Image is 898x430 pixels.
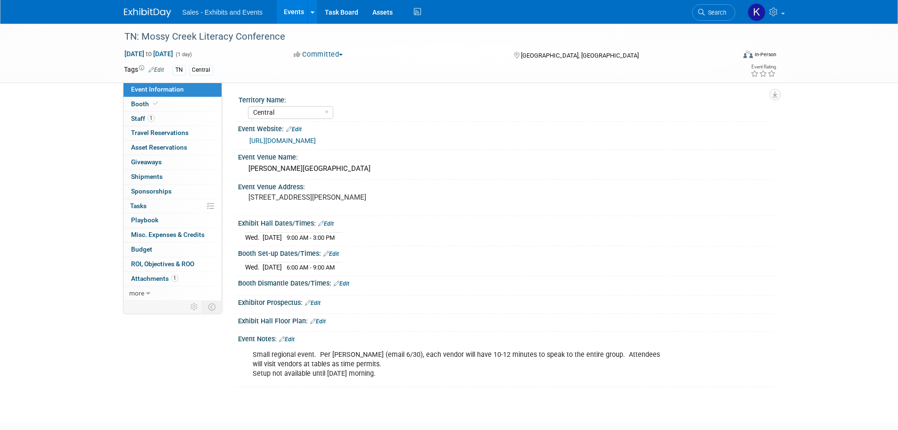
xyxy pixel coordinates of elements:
span: [GEOGRAPHIC_DATA], [GEOGRAPHIC_DATA] [521,52,639,59]
a: Asset Reservations [124,141,222,155]
div: Event Rating [750,65,776,69]
a: Booth [124,97,222,111]
a: Edit [310,318,326,325]
span: Sales - Exhibits and Events [182,8,263,16]
span: Budget [131,245,152,253]
span: Sponsorships [131,187,172,195]
span: 1 [148,115,155,122]
div: Exhibit Hall Dates/Times: [238,216,774,228]
span: Tasks [130,202,147,210]
div: Central [189,65,213,75]
a: Edit [279,336,295,343]
td: Toggle Event Tabs [202,301,222,313]
td: Personalize Event Tab Strip [186,301,203,313]
a: ROI, Objectives & ROO [124,257,222,271]
span: Misc. Expenses & Credits [131,231,205,238]
span: Shipments [131,173,163,180]
span: Event Information [131,85,184,93]
span: Asset Reservations [131,143,187,151]
div: TN [173,65,186,75]
span: 1 [171,275,178,282]
span: more [129,289,144,297]
span: Search [705,9,726,16]
span: 9:00 AM - 3:00 PM [287,234,335,241]
td: Wed. [245,262,263,272]
a: Attachments1 [124,272,222,286]
div: Event Notes: [238,332,774,344]
td: [DATE] [263,232,282,242]
a: Event Information [124,83,222,97]
div: Event Format [680,49,777,63]
span: Playbook [131,216,158,224]
a: Edit [305,300,321,306]
div: Territory Name: [239,93,770,105]
span: Staff [131,115,155,122]
div: Booth Set-up Dates/Times: [238,246,774,259]
div: Event Website: [238,122,774,134]
span: Booth [131,100,160,108]
a: Search [692,4,735,21]
div: Exhibitor Prospectus: [238,295,774,308]
a: [URL][DOMAIN_NAME] [249,137,316,144]
span: ROI, Objectives & ROO [131,260,194,268]
span: (1 day) [175,51,192,58]
a: more [124,287,222,301]
a: Tasks [124,199,222,213]
a: Edit [148,67,164,73]
img: Format-Inperson.png [743,51,753,58]
a: Edit [323,251,339,257]
i: Booth reservation complete [153,101,158,106]
td: Tags [124,65,164,76]
a: Edit [318,220,334,227]
div: Exhibit Hall Floor Plan: [238,314,774,326]
div: TN: Mossy Creek Literacy Conference [121,28,721,45]
img: ExhibitDay [124,8,171,17]
a: Edit [286,126,302,133]
span: Attachments [131,275,178,282]
span: Giveaways [131,158,162,166]
a: Shipments [124,170,222,184]
div: Event Venue Name: [238,150,774,162]
a: Edit [334,280,349,287]
button: Committed [290,50,346,59]
div: Event Venue Address: [238,180,774,192]
a: Staff1 [124,112,222,126]
pre: [STREET_ADDRESS][PERSON_NAME] [248,193,451,202]
a: Budget [124,243,222,257]
span: Travel Reservations [131,129,189,136]
td: [DATE] [263,262,282,272]
div: In-Person [754,51,776,58]
a: Sponsorships [124,185,222,199]
div: [PERSON_NAME][GEOGRAPHIC_DATA] [245,161,767,176]
span: to [144,50,153,58]
div: Small regional event. Per [PERSON_NAME] (email 6/30), each vendor will have 10-12 minutes to spea... [246,346,671,383]
a: Playbook [124,213,222,228]
a: Travel Reservations [124,126,222,140]
span: 6:00 AM - 9:00 AM [287,264,335,271]
img: Kara Haven [748,3,766,21]
span: [DATE] [DATE] [124,50,173,58]
a: Giveaways [124,155,222,169]
div: Booth Dismantle Dates/Times: [238,276,774,288]
a: Misc. Expenses & Credits [124,228,222,242]
td: Wed. [245,232,263,242]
